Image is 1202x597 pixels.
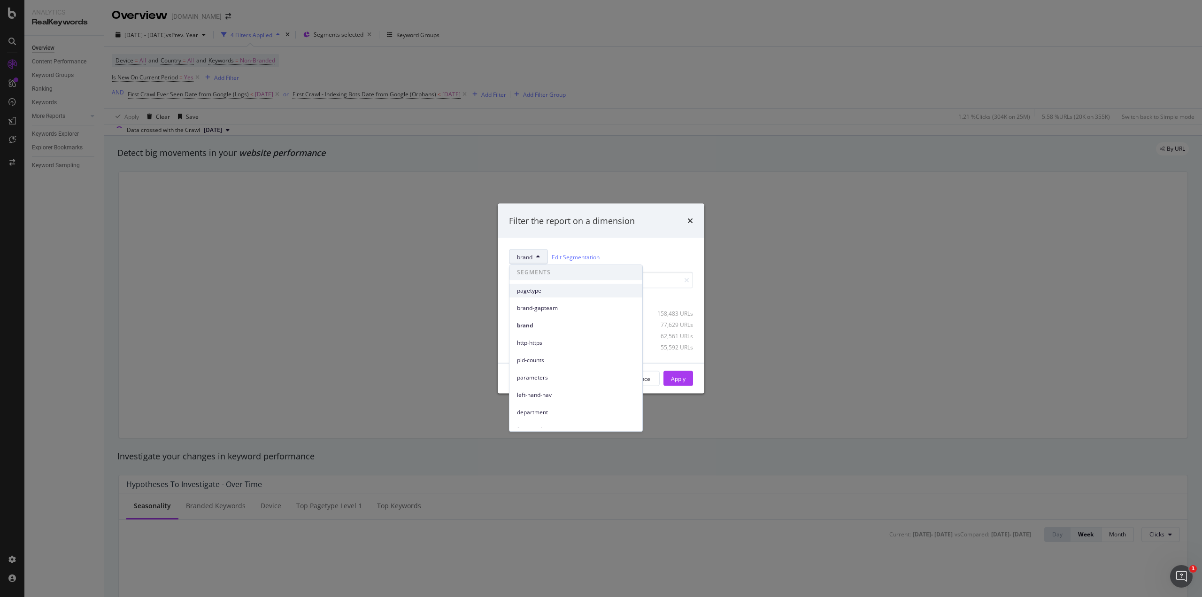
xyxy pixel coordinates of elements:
div: Cancel [634,374,652,382]
span: brand [517,253,532,261]
span: parameters [517,373,635,382]
div: times [687,215,693,227]
span: 1 [1189,565,1197,573]
div: 77,629 URLs [647,320,693,328]
span: pagetype [517,287,635,295]
a: Edit Segmentation [552,252,600,262]
div: 158,483 URLs [647,309,693,317]
div: modal [498,203,704,394]
span: left-hand-nav [517,391,635,399]
span: feature-shop [517,426,635,434]
div: Filter the report on a dimension [509,215,635,227]
span: brand [517,321,635,330]
button: Cancel [626,371,660,386]
div: Apply [671,374,686,382]
span: department [517,408,635,417]
button: brand [509,249,548,264]
iframe: Intercom live chat [1170,565,1193,588]
button: Apply [663,371,693,386]
span: brand-gapteam [517,304,635,312]
div: 55,592 URLs [647,343,693,351]
span: http-https [517,339,635,347]
span: SEGMENTS [509,265,642,280]
span: pid-counts [517,356,635,364]
div: 62,561 URLs [647,332,693,340]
